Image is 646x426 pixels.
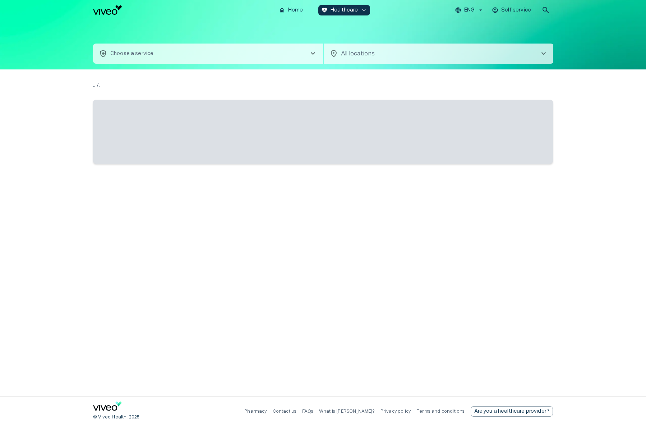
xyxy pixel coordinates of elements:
span: chevron_right [309,49,317,58]
p: Home [288,6,303,14]
span: location_on [329,49,338,58]
button: ecg_heartHealthcarekeyboard_arrow_down [318,5,370,15]
p: .. / . [93,81,553,90]
a: Pharmacy [244,409,267,413]
button: health_and_safetyChoose a servicechevron_right [93,44,323,64]
span: ecg_heart [321,7,328,13]
div: Are you a healthcare provider? [471,406,553,417]
span: ‌ [93,100,553,164]
button: Self service [491,5,533,15]
a: Privacy policy [380,409,411,413]
p: ENG [464,6,475,14]
p: Healthcare [331,6,358,14]
p: Self service [501,6,531,14]
a: Terms and conditions [416,409,465,413]
span: health_and_safety [99,49,107,58]
p: Contact us [273,408,297,414]
a: Navigate to homepage [93,5,273,15]
p: Choose a service [110,50,153,58]
button: open search modal [539,3,553,17]
p: © Viveo Health, 2025 [93,414,139,420]
a: Send email to partnership request to viveo [471,406,553,417]
p: What is [PERSON_NAME]? [319,408,375,414]
span: home [279,7,285,13]
p: Are you a healthcare provider? [474,408,550,415]
p: All locations [341,49,528,58]
span: chevron_right [539,49,548,58]
button: homeHome [276,5,307,15]
a: FAQs [302,409,313,413]
a: Navigate to home page [93,402,122,413]
span: keyboard_arrow_down [361,7,367,13]
button: ENG [454,5,485,15]
img: Viveo logo [93,5,122,15]
span: search [541,6,550,14]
